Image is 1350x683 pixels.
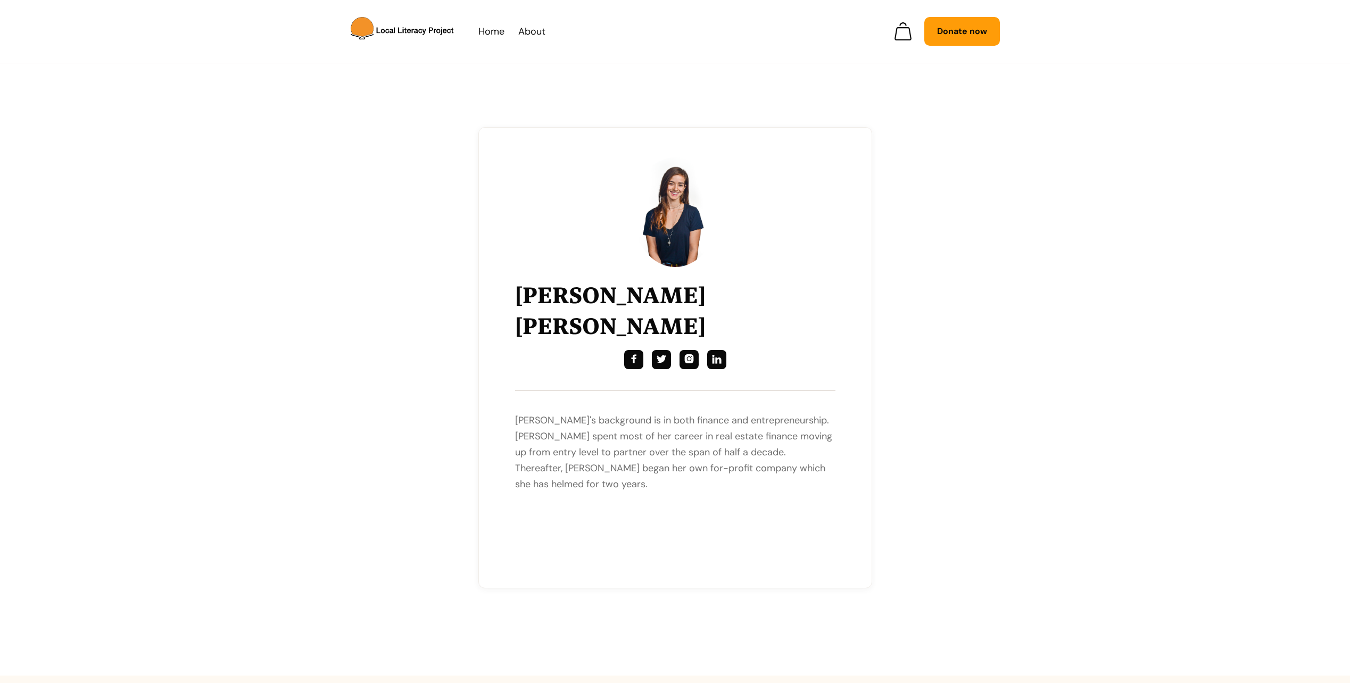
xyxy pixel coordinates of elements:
[707,350,726,369] a: 
[712,354,722,365] div: 
[515,412,835,492] p: [PERSON_NAME]'s background is in both finance and entrepreneurship. [PERSON_NAME] spent most of h...
[518,23,545,39] a: About
[624,350,643,369] a: 
[657,354,666,365] div: 
[633,157,718,267] img: มิเชอร์ ฟ็อกซ์
[684,354,694,365] div: 
[895,22,912,40] a: Open empty cart
[629,354,639,365] div: 
[680,350,699,369] a: 
[515,280,835,341] h1: [PERSON_NAME] [PERSON_NAME]
[924,17,1000,46] a: Donate now
[351,17,478,46] a: home
[478,23,504,39] a: Home
[652,350,671,369] a: 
